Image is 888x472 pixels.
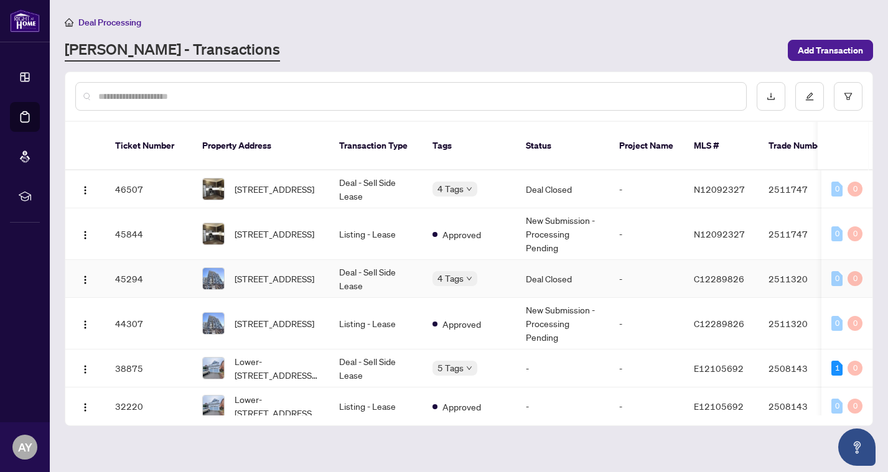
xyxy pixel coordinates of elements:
[844,92,853,101] span: filter
[80,230,90,240] img: Logo
[78,17,141,28] span: Deal Processing
[516,298,609,349] td: New Submission - Processing Pending
[759,170,846,208] td: 2511747
[105,208,192,260] td: 45844
[10,9,40,32] img: logo
[235,182,314,196] span: [STREET_ADDRESS]
[694,318,744,329] span: C12289826
[466,186,472,192] span: down
[437,182,464,196] span: 4 Tags
[75,358,95,378] button: Logo
[609,122,684,170] th: Project Name
[203,223,224,244] img: thumbnail-img
[516,387,609,425] td: -
[466,365,472,371] span: down
[831,399,843,414] div: 0
[838,428,876,466] button: Open asap
[442,317,481,331] span: Approved
[848,361,862,376] div: 0
[516,349,609,387] td: -
[437,271,464,285] span: 4 Tags
[767,92,775,101] span: download
[75,396,95,416] button: Logo
[203,268,224,289] img: thumbnail-img
[609,170,684,208] td: -
[75,179,95,199] button: Logo
[18,438,32,456] span: AY
[516,260,609,298] td: Deal Closed
[848,226,862,241] div: 0
[694,183,745,195] span: N12092327
[848,399,862,414] div: 0
[105,298,192,349] td: 44307
[805,92,814,101] span: edit
[516,122,609,170] th: Status
[105,260,192,298] td: 45294
[235,317,314,330] span: [STREET_ADDRESS]
[105,387,192,425] td: 32220
[759,298,846,349] td: 2511320
[609,387,684,425] td: -
[203,178,224,200] img: thumbnail-img
[65,39,280,62] a: [PERSON_NAME] - Transactions
[80,275,90,285] img: Logo
[848,271,862,286] div: 0
[235,227,314,241] span: [STREET_ADDRESS]
[694,400,744,412] span: E12105692
[235,354,319,382] span: Lower-[STREET_ADDRESS][PERSON_NAME]
[516,208,609,260] td: New Submission - Processing Pending
[834,82,862,111] button: filter
[329,260,423,298] td: Deal - Sell Side Lease
[80,185,90,195] img: Logo
[759,387,846,425] td: 2508143
[831,361,843,376] div: 1
[329,349,423,387] td: Deal - Sell Side Lease
[423,122,516,170] th: Tags
[105,349,192,387] td: 38875
[75,269,95,289] button: Logo
[105,122,192,170] th: Ticket Number
[831,316,843,331] div: 0
[694,228,745,239] span: N12092327
[235,272,314,285] span: [STREET_ADDRESS]
[609,208,684,260] td: -
[466,275,472,282] span: down
[759,260,846,298] td: 2511320
[848,316,862,331] div: 0
[80,320,90,330] img: Logo
[329,122,423,170] th: Transaction Type
[329,170,423,208] td: Deal - Sell Side Lease
[795,82,824,111] button: edit
[65,18,73,27] span: home
[609,298,684,349] td: -
[759,349,846,387] td: 2508143
[329,387,423,425] td: Listing - Lease
[831,271,843,286] div: 0
[831,226,843,241] div: 0
[759,208,846,260] td: 2511747
[609,260,684,298] td: -
[798,40,863,60] span: Add Transaction
[203,358,224,379] img: thumbnail-img
[80,402,90,412] img: Logo
[757,82,785,111] button: download
[694,363,744,374] span: E12105692
[788,40,873,61] button: Add Transaction
[75,313,95,333] button: Logo
[203,313,224,334] img: thumbnail-img
[609,349,684,387] td: -
[759,122,846,170] th: Trade Number
[235,392,319,420] span: Lower-[STREET_ADDRESS][PERSON_NAME]
[831,182,843,197] div: 0
[80,364,90,374] img: Logo
[329,208,423,260] td: Listing - Lease
[442,400,481,414] span: Approved
[694,273,744,284] span: C12289826
[684,122,759,170] th: MLS #
[192,122,329,170] th: Property Address
[516,170,609,208] td: Deal Closed
[75,224,95,244] button: Logo
[203,396,224,417] img: thumbnail-img
[437,361,464,375] span: 5 Tags
[442,228,481,241] span: Approved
